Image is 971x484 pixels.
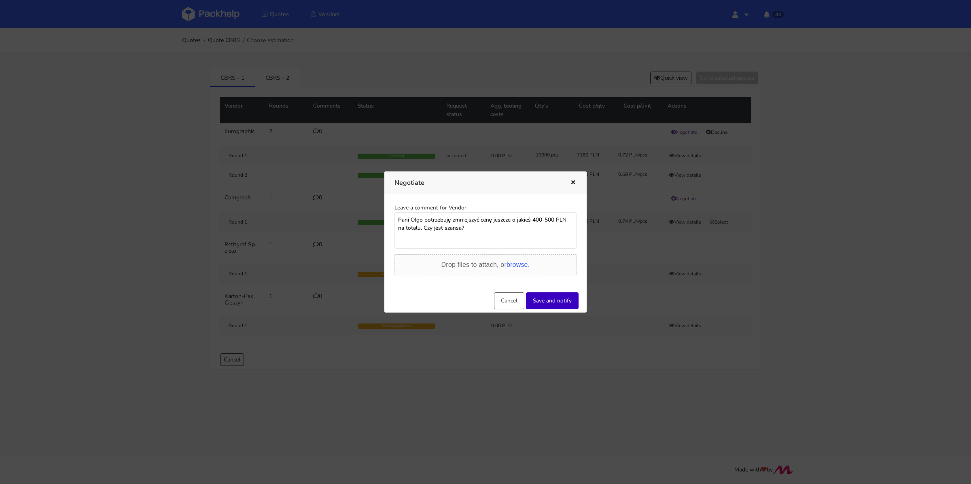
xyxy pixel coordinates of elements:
button: Save and notify [526,292,579,309]
button: Cancel [494,292,524,309]
span: browse. [507,261,530,268]
div: Leave a comment for Vendor [394,204,577,212]
h3: Negotiate [394,177,558,188]
span: Drop files to attach, or [441,261,530,268]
